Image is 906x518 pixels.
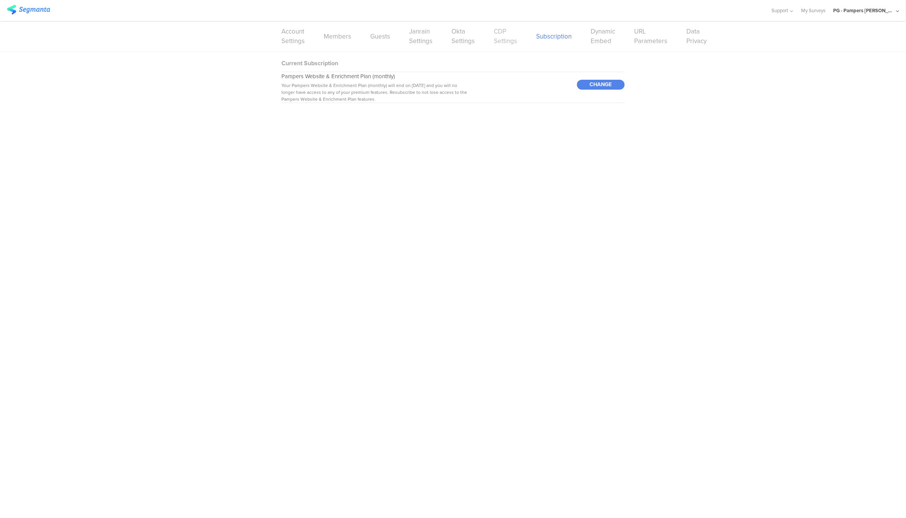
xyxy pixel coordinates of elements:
sg-field-title: Pampers Website & Enrichment Plan (monthly) [281,72,395,80]
span: Your Pampers Website & Enrichment Plan (monthly) will end on [DATE] and you will no longer have a... [281,82,467,103]
a: URL Parameters [634,27,667,46]
a: Janrain Settings [409,27,432,46]
a: Dynamic Embed [591,27,615,46]
a: CDP Settings [494,27,517,46]
img: segmanta logo [7,5,50,14]
a: Members [324,32,351,41]
div: PG - Pampers [PERSON_NAME] [833,7,894,14]
a: Data Privacy [686,27,707,46]
div: CHANGE [577,80,625,90]
a: Okta Settings [451,27,475,46]
sg-block-title: Current Subscription [281,59,338,68]
a: Account Settings [281,27,305,46]
a: Guests [370,32,390,41]
span: Support [772,7,789,14]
